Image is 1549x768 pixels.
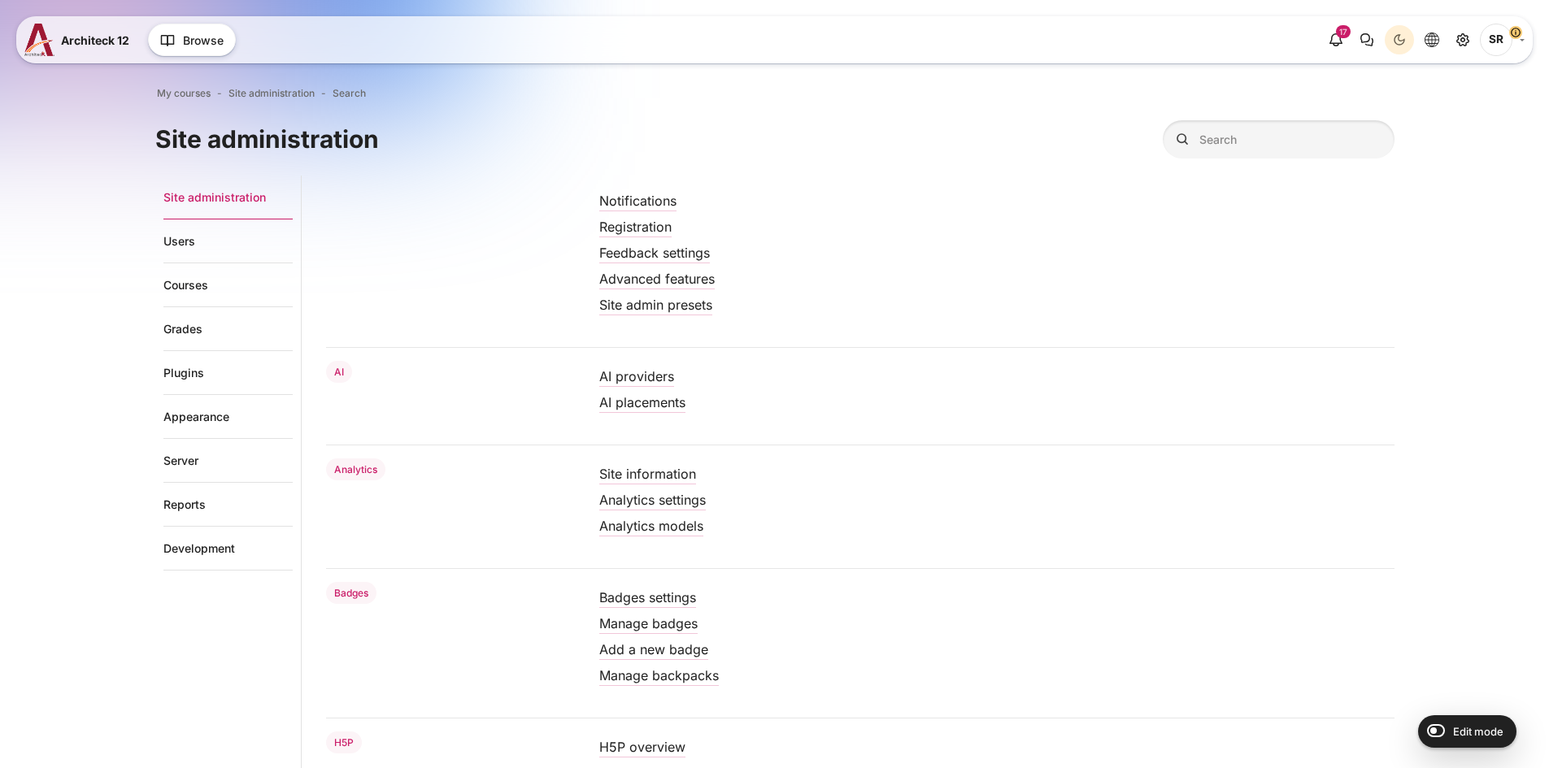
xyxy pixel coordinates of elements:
[599,245,710,261] a: Feedback settings
[599,667,719,683] a: Manage backpacks
[163,483,293,527] a: Reports
[599,394,685,410] a: AI placements
[1387,28,1412,52] div: Dark Mode
[599,739,685,755] a: H5P overview
[24,24,136,56] a: A12 A12 Architeck 12
[183,32,224,49] span: Browse
[326,458,386,480] a: Analytics
[1480,24,1512,56] span: Songklod Riraroengjaratsaeng
[1417,25,1447,54] button: Languages
[599,368,674,384] a: AI providers
[599,193,677,209] a: Notifications
[163,263,293,307] a: Courses
[1480,24,1525,56] a: User menu
[155,83,1395,104] nav: Navigation bar
[163,527,293,571] a: Development
[599,492,706,508] a: Analytics settings
[599,271,715,287] a: Advanced features
[1163,120,1395,158] input: Search
[163,395,293,439] a: Appearance
[1321,25,1351,54] div: Show notification window with 17 new notifications
[163,219,293,263] a: Users
[163,439,293,483] a: Server
[155,124,379,155] h1: Site administration
[333,86,366,101] a: Search
[599,466,696,482] a: Site information
[599,219,672,235] a: Registration
[163,307,293,351] a: Grades
[1336,25,1351,38] div: 17
[148,24,236,56] button: Browse
[599,297,712,313] a: Site admin presets
[163,176,293,219] a: Site administration
[24,24,54,56] img: A12
[326,361,353,383] a: AI
[599,518,703,534] a: Analytics models
[599,615,698,631] a: Manage badges
[157,86,211,101] a: My courses
[1352,25,1381,54] button: There are 0 unread conversations
[163,351,293,395] a: Plugins
[599,589,696,605] a: Badges settings
[228,86,315,101] a: Site administration
[326,582,377,604] a: Badges
[1453,725,1503,738] span: Edit mode
[1385,25,1414,54] button: Light Mode Dark Mode
[326,731,363,753] a: H5P
[599,641,708,657] a: Add a new badge
[1448,25,1477,54] a: Site administration
[61,32,129,49] span: Architeck 12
